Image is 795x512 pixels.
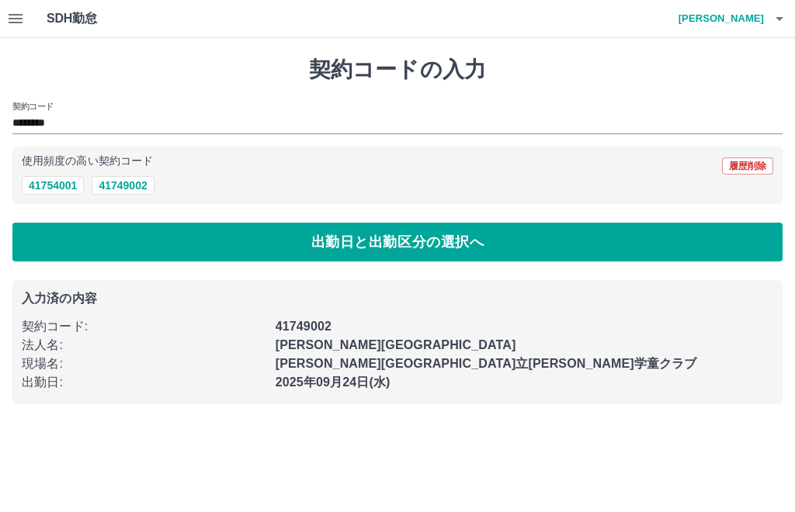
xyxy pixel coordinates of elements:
button: 履歴削除 [722,157,773,175]
button: 41754001 [22,176,84,195]
p: 出勤日 : [22,373,266,392]
b: [PERSON_NAME][GEOGRAPHIC_DATA] [276,338,516,351]
p: 法人名 : [22,336,266,355]
h1: 契約コードの入力 [12,57,783,83]
p: 現場名 : [22,355,266,373]
button: 41749002 [92,176,154,195]
p: 契約コード : [22,317,266,336]
b: [PERSON_NAME][GEOGRAPHIC_DATA]立[PERSON_NAME]学童クラブ [276,357,697,370]
p: 使用頻度の高い契約コード [22,156,153,167]
b: 2025年09月24日(水) [276,375,391,389]
p: 入力済の内容 [22,292,773,305]
button: 出勤日と出勤区分の選択へ [12,223,783,261]
b: 41749002 [276,320,332,333]
h2: 契約コード [12,100,54,112]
